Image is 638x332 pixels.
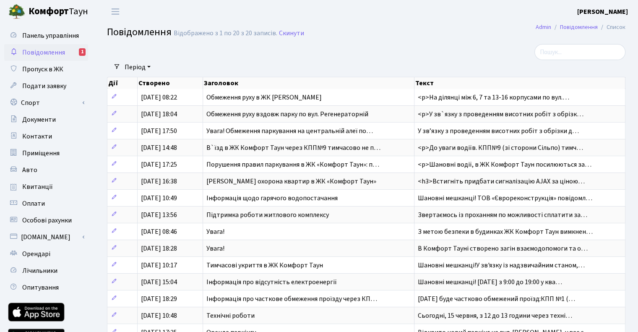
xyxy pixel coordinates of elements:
span: [DATE] 18:28 [141,244,177,253]
th: Заголовок [203,77,414,89]
a: [DOMAIN_NAME] [4,229,88,246]
span: Панель управління [22,31,79,40]
span: [DATE] 14:48 [141,143,177,152]
span: Оплати [22,199,45,208]
span: Опитування [22,283,59,292]
span: [DATE] 15:04 [141,277,177,287]
span: Повідомлення [22,48,65,57]
span: Квитанції [22,182,53,191]
b: Комфорт [29,5,69,18]
a: Приміщення [4,145,88,162]
span: [DATE] 10:48 [141,311,177,320]
span: Шановні мешканці!У зв'язку із надзвичайним станом,… [418,261,585,270]
th: Текст [414,77,625,89]
span: <p>На ділянці між 6, 7 та 13-16 корпусами по вул.… [418,93,569,102]
span: Тимчасові укриття в ЖК Комфорт Таун [206,261,323,270]
span: Сьогодні, 15 червня, з 12 до 13 години через техні… [418,311,572,320]
a: Особові рахунки [4,212,88,229]
a: Подати заявку [4,78,88,94]
span: Увага! [206,227,224,236]
span: Підтримка роботи житлового комплексу [206,210,329,220]
span: [DATE] 18:04 [141,110,177,119]
li: Список [598,23,625,32]
span: Інформація про відсутність електроенергії [206,277,337,287]
a: Оплати [4,195,88,212]
span: Порушення правил паркування в ЖК «Комфорт Таун»: п… [206,160,379,169]
span: Лічильники [22,266,57,275]
span: Інформація щодо гарячого водопостачання [206,193,338,203]
span: Увага! Обмеження паркування на центральній алеї по… [206,126,373,136]
span: Приміщення [22,149,60,158]
span: [DATE] 18:29 [141,294,177,303]
img: logo.png [8,3,25,20]
a: Скинути [279,29,304,37]
span: З метою безпеки в будинках ЖК Комфорт Таун вимкнен… [418,227,593,236]
span: <p>Шановні водії, в ЖК Комфорт Таун посилюються за… [418,160,591,169]
div: Відображено з 1 по 20 з 20 записів. [174,29,277,37]
span: Повідомлення [107,25,172,39]
span: [DATE] 13:56 [141,210,177,220]
span: Пропуск в ЖК [22,65,63,74]
a: Квитанції [4,178,88,195]
a: Лічильники [4,262,88,279]
span: В Комфорт Тауні створено загін взаємодопомоги та о… [418,244,588,253]
th: Створено [138,77,203,89]
a: Період [121,60,154,74]
a: Панель управління [4,27,88,44]
span: Авто [22,165,37,175]
span: [DATE] 10:49 [141,193,177,203]
span: Обмеження руху вздовж парку по вул. Регенераторній [206,110,368,119]
span: Таун [29,5,88,19]
span: Документи [22,115,56,124]
a: Документи [4,111,88,128]
a: Пропуск в ЖК [4,61,88,78]
span: Обмеження руху в ЖК [PERSON_NAME] [206,93,322,102]
span: <p>У зв`язку з проведенням висотних робіт з обрізк… [418,110,583,119]
span: [DATE] 10:17 [141,261,177,270]
span: <h3>Встигніть придбати сигналізацію AJAX за ціною… [418,177,585,186]
button: Переключити навігацію [105,5,126,18]
span: Подати заявку [22,81,66,91]
span: [DATE] 08:46 [141,227,177,236]
span: <p>До уваги водіїв. КПП№9 (зі сторони Сільпо) тимч… [418,143,583,152]
a: Авто [4,162,88,178]
span: Шановні мешканці! ТОВ «Єврореконструкція» повідомл… [418,193,592,203]
nav: breadcrumb [523,18,638,36]
a: Орендарі [4,246,88,262]
a: Повідомлення [560,23,598,31]
input: Пошук... [534,44,625,60]
span: [DATE] 17:25 [141,160,177,169]
a: Admin [536,23,551,31]
span: Шановні мешканці! [DATE] з 9:00 до 19:00 у ква… [418,277,562,287]
a: Повідомлення1 [4,44,88,61]
span: У звʼязку з проведенням висотних робіт з обрізки д… [418,126,579,136]
a: Спорт [4,94,88,111]
span: [DATE] 08:22 [141,93,177,102]
a: Опитування [4,279,88,296]
span: Увага! [206,244,224,253]
span: В`їзд в ЖК Комфорт Таун через КПП№9 тимчасово не п… [206,143,380,152]
span: [DATE] 16:38 [141,177,177,186]
div: 1 [79,48,86,56]
span: Інформація про часткове обмеження проїзду через КП… [206,294,377,303]
span: Звертаємось із проханням по можливості сплатити за… [418,210,587,220]
span: [PERSON_NAME] охорона квартир в ЖК «Комфорт Таун» [206,177,376,186]
span: [DATE] буде частково обмежений проїзд:КПП №1 (… [418,294,575,303]
a: [PERSON_NAME] [577,7,628,17]
span: Контакти [22,132,52,141]
span: Технічні роботи [206,311,255,320]
span: [DATE] 17:50 [141,126,177,136]
span: Особові рахунки [22,216,72,225]
th: Дії [107,77,138,89]
a: Контакти [4,128,88,145]
b: [PERSON_NAME] [577,7,628,16]
span: Орендарі [22,249,50,259]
